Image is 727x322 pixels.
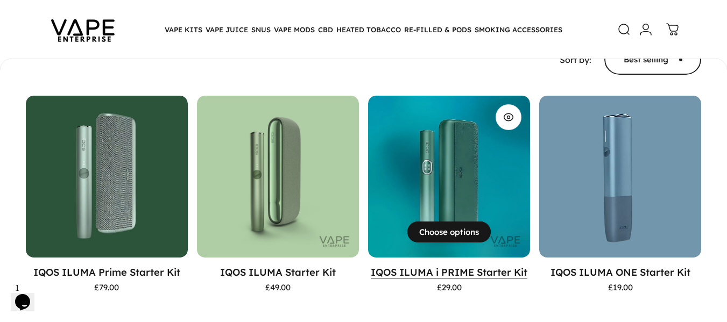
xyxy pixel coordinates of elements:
[94,283,119,291] span: £79.00
[437,283,462,291] span: £29.00
[407,221,491,242] button: Choose options
[204,18,250,41] summary: VAPE JUICE
[473,18,564,41] summary: SMOKING ACCESSORIES
[608,283,633,291] span: £19.00
[197,96,359,257] img: IQOS ILUMA Starter Kit
[34,4,131,55] img: Vape Enterprise
[250,18,272,41] summary: SNUS
[368,96,530,257] img: IQOS ILUMA i PRIME Starter Kit
[220,266,336,278] a: IQOS ILUMA Starter Kit
[33,266,180,278] a: IQOS ILUMA Prime Starter Kit
[265,283,291,291] span: £49.00
[316,18,335,41] summary: CBD
[550,266,690,278] a: IQOS ILUMA ONE Starter Kit
[335,18,403,41] summary: HEATED TOBACCO
[11,279,45,311] iframe: chat widget
[163,18,564,41] nav: Primary
[403,18,473,41] summary: RE-FILLED & PODS
[560,54,591,65] span: Sort by:
[539,96,701,257] img: IQOS ILUMA ONE Starter Kit
[26,96,188,257] img: IQOS ILUMA Prime Starter Kit
[371,266,527,278] a: IQOS ILUMA i PRIME Starter Kit
[272,18,316,41] summary: VAPE MODS
[661,18,684,41] a: 0 items
[163,18,204,41] summary: VAPE KITS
